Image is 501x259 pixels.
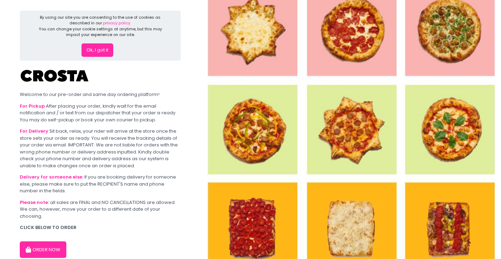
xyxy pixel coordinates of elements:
button: ORDER NOW [20,241,66,258]
div: By using our site you are consenting to the use of cookies as described in our You can change you... [32,14,169,38]
div: After placing your order, kindly wait for the email notification and / or text from our dispatche... [20,103,181,124]
b: For Delivery [20,128,48,134]
button: Ok, I got it [82,43,113,57]
img: Crosta Pizzeria [20,65,90,86]
div: Sit back, relax, your rider will arrive at the store once the store sets your order as ready. You... [20,128,181,169]
b: Delivery for someone else: [20,174,83,180]
b: For Pickup [20,103,45,109]
a: privacy policy. [103,20,131,26]
div: If you are booking delivery for someone else, please make sure to put the RECIPIENT'S name and ph... [20,174,181,194]
b: Please note: [20,199,49,206]
div: all sales are FINAL and NO CANCELLATIONS are allowed. We can, however, move your order to a diffe... [20,199,181,220]
div: CLICK BELOW TO ORDER [20,224,181,231]
div: Welcome to our pre-order and same day ordering platform! [20,91,181,98]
